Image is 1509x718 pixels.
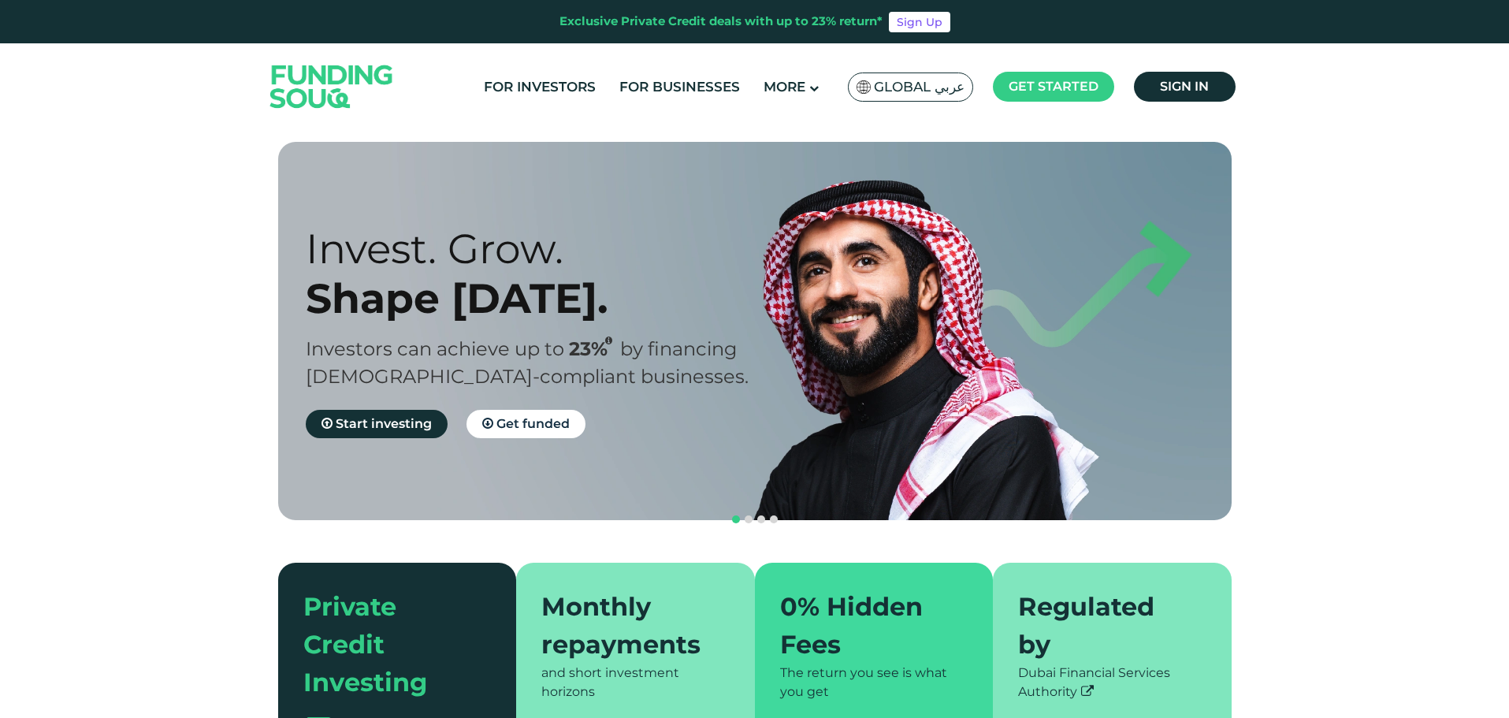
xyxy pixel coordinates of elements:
span: Global عربي [874,78,964,96]
div: Invest. Grow. [306,224,782,273]
div: Regulated by [1018,588,1188,664]
div: Shape [DATE]. [306,273,782,323]
div: Dubai Financial Services Authority [1018,664,1206,701]
a: For Investors [480,74,600,100]
span: Get funded [496,416,570,431]
span: Start investing [336,416,432,431]
div: Monthly repayments [541,588,711,664]
div: The return you see is what you get [780,664,968,701]
button: navigation [742,513,755,526]
div: Private Credit Investing [303,588,473,701]
button: navigation [730,513,742,526]
button: navigation [755,513,768,526]
a: Get funded [466,410,585,438]
a: Sign Up [889,12,950,32]
a: Sign in [1134,72,1236,102]
span: Investors can achieve up to [306,337,564,360]
button: navigation [768,513,780,526]
span: 23% [569,337,620,360]
i: 23% IRR (expected) ~ 15% Net yield (expected) [605,337,612,345]
span: More [764,79,805,95]
div: Exclusive Private Credit deals with up to 23% return* [559,13,883,31]
img: SA Flag [857,80,871,94]
span: Get started [1009,79,1098,94]
img: Logo [255,47,409,126]
div: 0% Hidden Fees [780,588,950,664]
a: Start investing [306,410,448,438]
span: Sign in [1160,79,1209,94]
div: and short investment horizons [541,664,730,701]
a: For Businesses [615,74,744,100]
